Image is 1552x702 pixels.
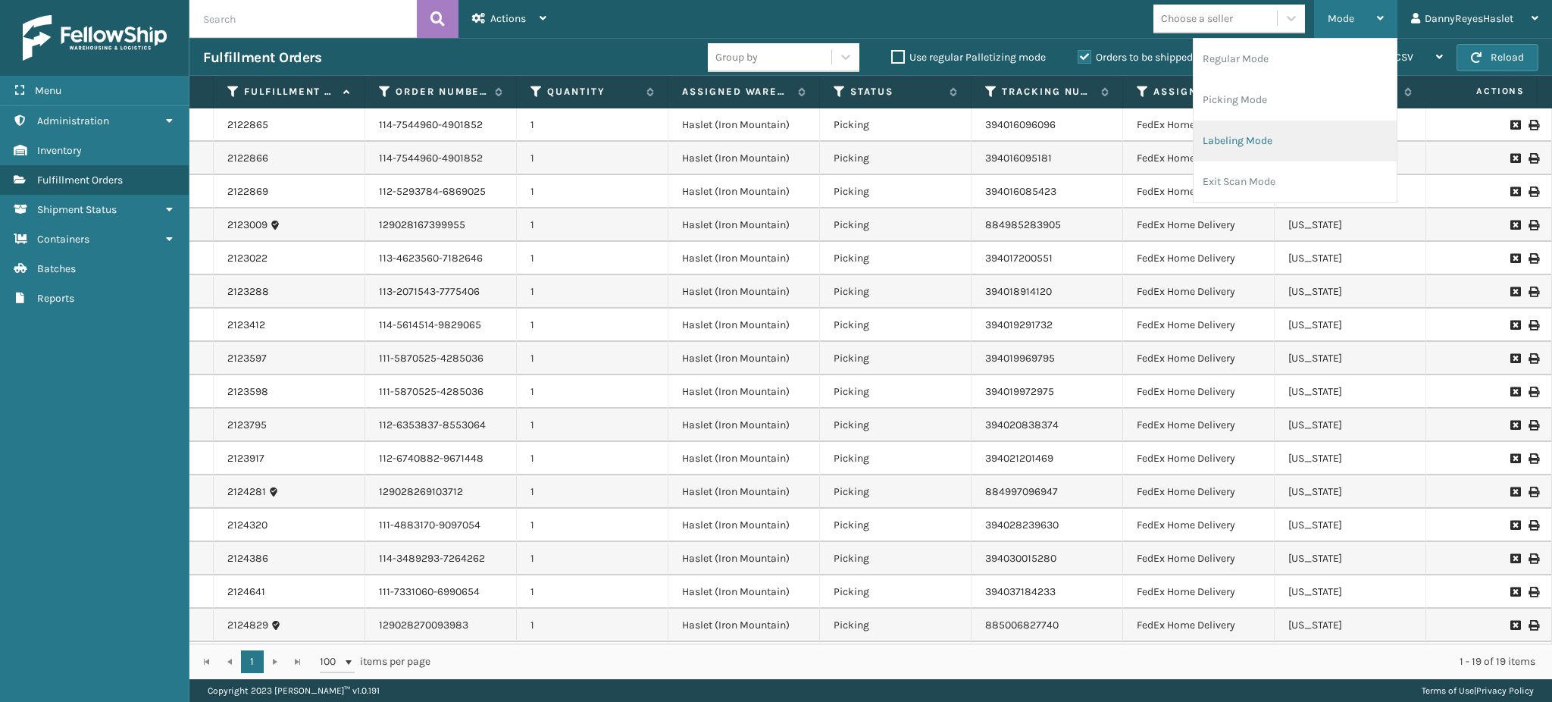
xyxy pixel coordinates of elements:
[517,475,668,509] td: 1
[1123,642,1275,675] td: FedEx Home Delivery
[365,375,517,409] td: 111-5870525-4285036
[517,208,668,242] td: 1
[1275,409,1426,442] td: [US_STATE]
[820,142,972,175] td: Picking
[1422,679,1534,702] div: |
[365,475,517,509] td: 129028269103712
[1529,353,1538,364] i: Print Label
[241,650,264,673] a: 1
[1510,487,1519,497] i: Request to Be Cancelled
[1510,120,1519,130] i: Request to Be Cancelled
[517,409,668,442] td: 1
[668,108,820,142] td: Haslet (Iron Mountain)
[35,84,61,97] span: Menu
[820,342,972,375] td: Picking
[820,509,972,542] td: Picking
[1510,587,1519,597] i: Request to Be Cancelled
[517,509,668,542] td: 1
[1428,79,1534,104] span: Actions
[668,175,820,208] td: Haslet (Iron Mountain)
[37,114,109,127] span: Administration
[1194,161,1397,202] li: Exit Scan Mode
[985,418,1059,431] a: 394020838374
[227,318,265,333] a: 2123412
[396,85,487,99] label: Order Number
[1275,475,1426,509] td: [US_STATE]
[891,51,1046,64] label: Use regular Palletizing mode
[227,384,268,400] a: 2123598
[1275,309,1426,342] td: [US_STATE]
[1275,342,1426,375] td: [US_STATE]
[365,208,517,242] td: 129028167399955
[365,342,517,375] td: 111-5870525-4285036
[1529,420,1538,431] i: Print Label
[668,642,820,675] td: Haslet (Iron Mountain)
[1002,85,1094,99] label: Tracking Number
[820,208,972,242] td: Picking
[23,15,167,61] img: logo
[1510,420,1519,431] i: Request to Be Cancelled
[1194,80,1397,121] li: Picking Mode
[1123,575,1275,609] td: FedEx Home Delivery
[365,309,517,342] td: 114-5614514-9829065
[1529,453,1538,464] i: Print Label
[1123,242,1275,275] td: FedEx Home Delivery
[1529,120,1538,130] i: Print Label
[985,452,1053,465] a: 394021201469
[985,318,1053,331] a: 394019291732
[227,284,269,299] a: 2123288
[1275,642,1426,675] td: [US_STATE]
[1123,342,1275,375] td: FedEx Home Delivery
[820,642,972,675] td: Picking
[517,542,668,575] td: 1
[1529,387,1538,397] i: Print Label
[320,654,343,669] span: 100
[244,85,336,99] label: Fulfillment Order Id
[227,218,268,233] a: 2123009
[820,375,972,409] td: Picking
[1275,375,1426,409] td: [US_STATE]
[1510,220,1519,230] i: Request to Be Cancelled
[365,642,517,675] td: 129028270415557
[517,175,668,208] td: 1
[1529,253,1538,264] i: Print Label
[985,485,1058,498] a: 884997096947
[668,509,820,542] td: Haslet (Iron Mountain)
[668,208,820,242] td: Haslet (Iron Mountain)
[1275,208,1426,242] td: [US_STATE]
[1510,186,1519,197] i: Request to Be Cancelled
[1328,12,1354,25] span: Mode
[985,519,1059,531] a: 394028239630
[668,542,820,575] td: Haslet (Iron Mountain)
[365,242,517,275] td: 113-4623560-7182646
[227,251,268,266] a: 2123022
[517,309,668,342] td: 1
[1275,575,1426,609] td: [US_STATE]
[985,552,1056,565] a: 394030015280
[1123,542,1275,575] td: FedEx Home Delivery
[1123,142,1275,175] td: FedEx Home Delivery
[985,218,1061,231] a: 884985283905
[820,442,972,475] td: Picking
[1510,620,1519,631] i: Request to Be Cancelled
[668,375,820,409] td: Haslet (Iron Mountain)
[517,242,668,275] td: 1
[365,509,517,542] td: 111-4883170-9097054
[820,575,972,609] td: Picking
[365,609,517,642] td: 129028270093983
[985,285,1052,298] a: 394018914120
[682,85,790,99] label: Assigned Warehouse
[1275,542,1426,575] td: [US_STATE]
[365,108,517,142] td: 114-7544960-4901852
[203,49,321,67] h3: Fulfillment Orders
[208,679,380,702] p: Copyright 2023 [PERSON_NAME]™ v 1.0.191
[1123,409,1275,442] td: FedEx Home Delivery
[1510,287,1519,297] i: Request to Be Cancelled
[1275,242,1426,275] td: [US_STATE]
[1510,453,1519,464] i: Request to Be Cancelled
[1529,553,1538,564] i: Print Label
[820,175,972,208] td: Picking
[668,309,820,342] td: Haslet (Iron Mountain)
[715,49,758,65] div: Group by
[365,575,517,609] td: 111-7331060-6990654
